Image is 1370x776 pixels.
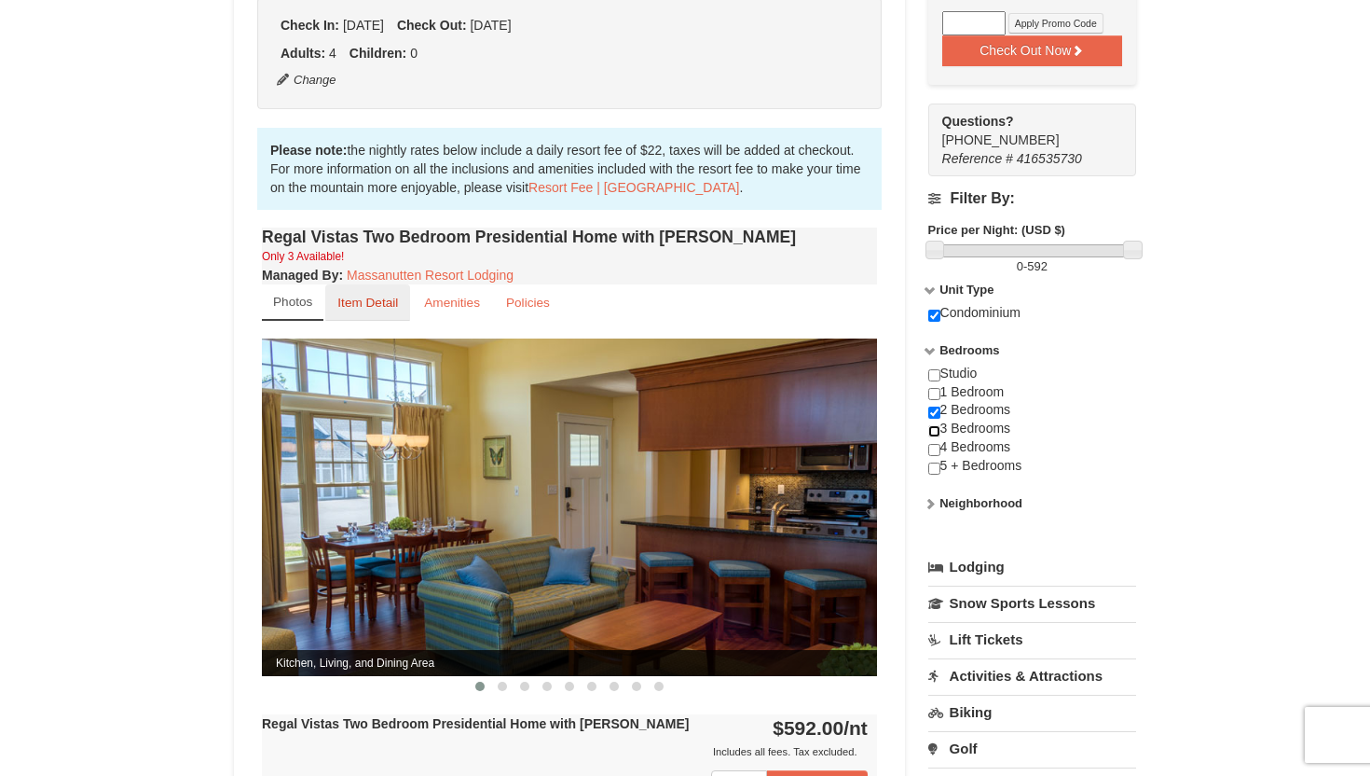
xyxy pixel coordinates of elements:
strong: Bedrooms [939,343,999,357]
small: Item Detail [337,296,398,310]
small: Policies [506,296,550,310]
a: Massanutten Resort Lodging [347,268,514,283]
span: Kitchen, Living, and Dining Area [262,650,877,676]
small: Amenities [424,296,480,310]
strong: Unit Type [939,283,993,297]
strong: : [262,268,343,283]
a: Lift Tickets [928,622,1136,657]
strong: Questions? [942,114,1014,129]
label: - [928,257,1136,276]
span: 4 [329,46,336,61]
a: Item Detail [325,284,410,321]
strong: Children: [349,46,406,61]
strong: Please note: [270,143,347,158]
small: Only 3 Available! [262,250,344,263]
h4: Filter By: [928,190,1136,207]
a: Amenities [412,284,492,321]
span: [DATE] [470,18,511,33]
div: Includes all fees. Tax excluded. [262,742,868,761]
span: 416535730 [1017,151,1082,166]
div: Studio 1 Bedroom 2 Bedrooms 3 Bedrooms 4 Bedrooms 5 + Bedrooms [928,365,1136,494]
span: [DATE] [343,18,384,33]
span: 0 [1017,259,1023,273]
button: Apply Promo Code [1008,13,1103,34]
a: Resort Fee | [GEOGRAPHIC_DATA] [528,180,739,195]
span: /nt [843,717,868,739]
strong: Neighborhood [939,496,1022,510]
button: Check Out Now [942,35,1122,65]
a: Activities & Attractions [928,658,1136,693]
strong: Adults: [281,46,325,61]
a: Biking [928,695,1136,729]
img: Kitchen, Living, and Dining Area [262,339,877,675]
strong: Check In: [281,18,339,33]
span: 0 [410,46,418,61]
a: Snow Sports Lessons [928,586,1136,620]
span: Reference # [942,151,1013,166]
a: Golf [928,731,1136,766]
strong: $592.00 [773,717,868,739]
small: Photos [273,295,312,309]
span: 592 [1027,259,1048,273]
span: [PHONE_NUMBER] [942,112,1103,147]
strong: Price per Night: (USD $) [928,223,1065,237]
a: Lodging [928,550,1136,584]
button: Change [276,70,337,90]
strong: Regal Vistas Two Bedroom Presidential Home with [PERSON_NAME] [262,716,689,731]
div: Condominium [928,304,1136,341]
a: Policies [494,284,562,321]
div: the nightly rates below include a daily resort fee of $22, taxes will be added at checkout. For m... [257,128,882,210]
span: Managed By [262,268,338,283]
h4: Regal Vistas Two Bedroom Presidential Home with [PERSON_NAME] [262,228,877,246]
strong: Check Out: [397,18,467,33]
a: Photos [262,284,323,321]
